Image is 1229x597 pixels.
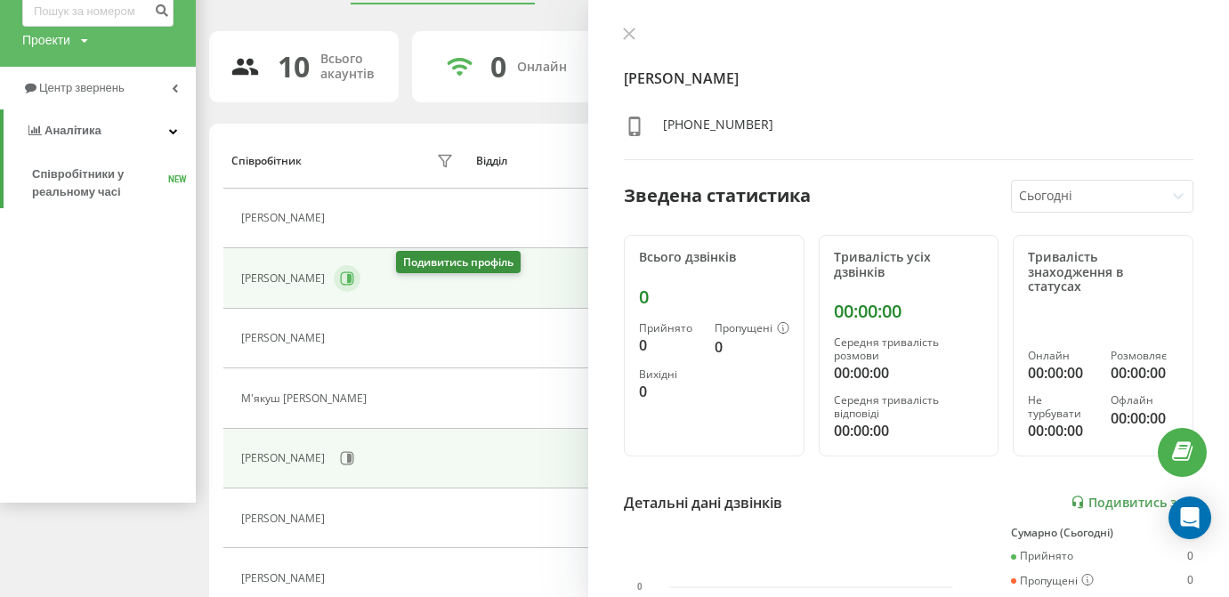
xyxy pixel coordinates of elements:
div: Офлайн [1111,394,1178,407]
div: Всього акаунтів [320,52,377,82]
div: 00:00:00 [1111,362,1178,383]
div: Всього дзвінків [639,250,789,265]
div: Прийнято [639,322,700,335]
div: Прийнято [1011,550,1073,562]
div: [PERSON_NAME] [241,212,329,224]
a: Співробітники у реальному часіNEW [32,158,196,208]
div: Тривалість усіх дзвінків [834,250,984,280]
div: [PERSON_NAME] [241,452,329,464]
div: [PERSON_NAME] [241,332,329,344]
div: Подивитись профіль [396,251,521,273]
div: Розмовляє [1111,350,1178,362]
h4: [PERSON_NAME] [624,68,1193,89]
div: [PERSON_NAME] [241,512,329,525]
a: Подивитись звіт [1071,495,1193,510]
div: 0 [639,381,700,402]
div: 0 [1187,574,1193,588]
div: Середня тривалість розмови [834,336,984,362]
div: Не турбувати [1028,394,1096,420]
div: Пропущені [1011,574,1094,588]
div: Зведена статистика [624,182,811,209]
div: Середня тривалість відповіді [834,394,984,420]
div: 0 [715,336,789,358]
text: 0 [637,582,643,592]
div: 00:00:00 [834,420,984,441]
div: 0 [1187,550,1193,562]
span: Аналiтика [44,124,101,137]
a: Аналiтика [4,109,196,152]
div: Пропущені [715,322,789,336]
div: 0 [490,50,506,84]
div: Тривалість знаходження в статусах [1028,250,1178,294]
div: 00:00:00 [1111,407,1178,429]
div: [PERSON_NAME] [241,572,329,585]
span: Співробітники у реальному часі [32,165,168,201]
div: Онлайн [517,60,567,75]
div: 10 [278,50,310,84]
div: Відділ [476,155,507,167]
div: Проекти [22,31,70,49]
div: 00:00:00 [1028,362,1096,383]
div: Open Intercom Messenger [1168,496,1211,539]
div: Вихідні [639,368,700,381]
div: 00:00:00 [834,362,984,383]
div: 0 [639,335,700,356]
div: [PHONE_NUMBER] [663,116,773,141]
span: Центр звернень [39,81,125,94]
div: [PERSON_NAME] [241,272,329,285]
div: 0 [639,286,789,308]
div: М'якуш [PERSON_NAME] [241,392,371,405]
div: Детальні дані дзвінків [624,492,782,513]
div: Сумарно (Сьогодні) [1011,527,1193,539]
div: Співробітник [231,155,302,167]
div: 00:00:00 [1028,420,1096,441]
div: Онлайн [1028,350,1096,362]
div: 00:00:00 [834,301,984,322]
